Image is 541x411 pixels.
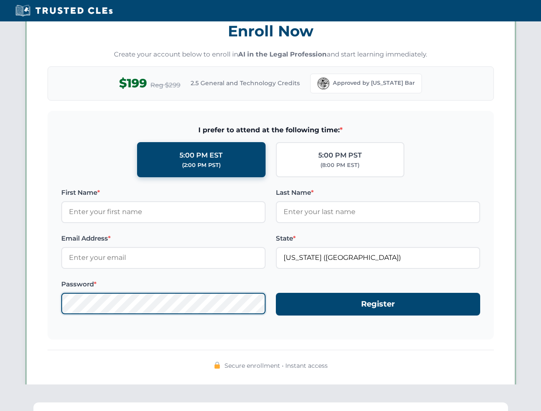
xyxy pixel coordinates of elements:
[276,233,480,244] label: State
[61,188,266,198] label: First Name
[276,293,480,316] button: Register
[333,79,415,87] span: Approved by [US_STATE] Bar
[276,247,480,268] input: Florida (FL)
[61,233,266,244] label: Email Address
[61,247,266,268] input: Enter your email
[13,4,115,17] img: Trusted CLEs
[61,279,266,289] label: Password
[48,50,494,60] p: Create your account below to enroll in and start learning immediately.
[61,125,480,136] span: I prefer to attend at the following time:
[179,150,223,161] div: 5:00 PM EST
[317,77,329,89] img: Florida Bar
[224,361,328,370] span: Secure enrollment • Instant access
[276,201,480,223] input: Enter your last name
[238,50,327,58] strong: AI in the Legal Profession
[320,161,359,170] div: (8:00 PM EST)
[61,201,266,223] input: Enter your first name
[119,74,147,93] span: $199
[276,188,480,198] label: Last Name
[318,150,362,161] div: 5:00 PM PST
[214,362,221,369] img: 🔒
[150,80,180,90] span: Reg $299
[191,78,300,88] span: 2.5 General and Technology Credits
[48,18,494,45] h3: Enroll Now
[182,161,221,170] div: (2:00 PM PST)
